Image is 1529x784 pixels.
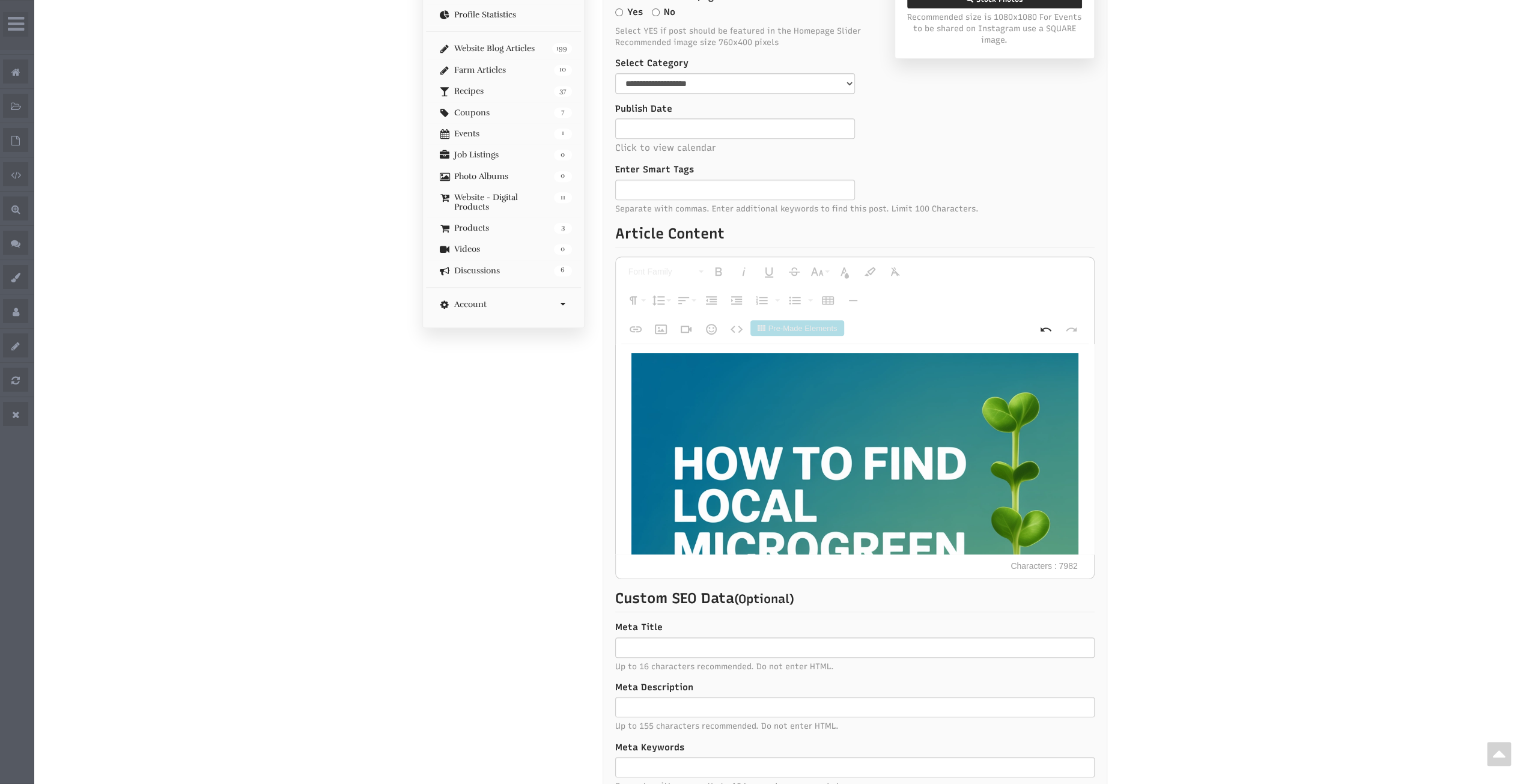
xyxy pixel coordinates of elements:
label: Yes [627,6,643,19]
a: 10 Farm Articles [435,65,572,74]
button: Paragraph Format [624,288,647,312]
span: 3 [554,223,572,234]
button: Bold (Ctrl+B) [707,260,730,284]
span: Select YES if post should be featured in the Homepage Slider Recommended image size 760x400 pixels [615,25,1095,49]
span: Font Family [626,267,698,277]
label: Meta Title [615,621,1095,634]
button: Font Family [624,260,705,284]
button: Insert Horizontal Line [842,288,865,312]
small: (Optional) [734,592,794,606]
label: Meta Keywords [615,741,1095,754]
span: 0 [554,171,572,182]
button: Insert Table [816,288,839,312]
a: Account [435,300,572,309]
a: 1 Events [435,129,572,138]
span: 1 [554,129,572,139]
label: No [664,6,675,19]
label: Meta Description [615,681,1095,694]
span: 199 [552,43,571,54]
a: 6 Discussions [435,266,572,275]
input: No [652,8,660,16]
button: Undo (Ctrl+Z) [1035,317,1057,341]
button: Redo (Ctrl+Shift+Z) [1060,317,1083,341]
i: Wide Admin Panel [8,14,24,34]
a: 3 Products [435,223,572,232]
span: Up to 155 characters recommended. Do not enter HTML. [615,720,1095,732]
button: Unordered List [783,288,806,312]
span: 6 [554,266,572,276]
button: Insert Link (Ctrl+K) [624,317,647,341]
button: Increase Indent (Ctrl+]) [725,288,748,312]
p: Custom SEO Data [615,588,1095,612]
span: Characters : 7982 [1005,555,1083,579]
button: Insert Video [675,317,698,341]
a: 199 Website Blog Articles [435,44,572,53]
span: 7 [554,108,572,118]
p: Click to view calendar [615,142,1095,154]
button: Ordered List [750,288,773,312]
button: Text Color [833,260,856,284]
span: Recommended size is 1080x1080 For Events to be shared on Instagram use a SQUARE image. [907,11,1082,46]
button: Font Size [808,260,831,284]
span: Separate with commas. Enter additional keywords to find this post. Limit 100 Characters. [615,203,1095,214]
button: Underline (Ctrl+U) [758,260,780,284]
label: Select Category [615,57,1095,70]
label: Publish Date [615,103,672,115]
a: 37 Recipes [435,87,572,96]
button: Align [675,288,698,312]
span: 10 [554,65,572,76]
button: Clear Formatting [884,260,907,284]
span: 0 [554,244,572,255]
button: Line Height [649,288,672,312]
a: 0 Photo Albums [435,172,572,181]
span: 11 [554,192,572,203]
a: Profile Statistics [435,10,572,19]
span: 37 [554,86,572,97]
button: Background Color [859,260,881,284]
span: 0 [554,150,572,160]
input: Yes [615,8,623,16]
p: Article Content [615,223,1095,248]
button: Insert Image (Ctrl+P) [649,317,672,341]
button: Decrease Indent (Ctrl+[) [700,288,723,312]
button: Pre-Made Elements [750,320,845,336]
button: Strikethrough (Ctrl+S) [783,260,806,284]
button: Italic (Ctrl+I) [732,260,755,284]
a: 7 Coupons [435,108,572,117]
select: select-1 [615,73,855,94]
a: 0 Videos [435,245,572,254]
a: 11 Website - Digital Products [435,193,572,211]
button: Code View [725,317,748,341]
button: Emoticons [700,317,723,341]
button: Ordered List [771,288,781,312]
span: Up to 16 characters recommended. Do not enter HTML. [615,661,1095,672]
label: Enter Smart Tags [615,163,1095,176]
button: Unordered List [804,288,814,312]
a: 0 Job Listings [435,150,572,159]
